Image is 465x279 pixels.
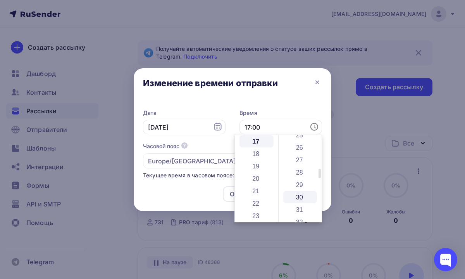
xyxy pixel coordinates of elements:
div: Отменить [230,189,261,199]
button: Часовой пояс Europe/[GEOGRAPHIC_DATA] (+03:00) [143,142,322,168]
input: 15:42 [239,120,322,135]
li: 19 [239,160,274,172]
label: Время [239,109,322,117]
div: Часовой пояс [143,142,179,150]
li: 23 [239,210,274,222]
li: 30 [283,191,317,203]
li: 27 [283,154,317,166]
li: 26 [283,141,317,154]
li: 18 [239,147,274,160]
li: 21 [239,185,274,197]
input: 09.09.2025 [143,120,226,135]
li: 20 [239,172,274,185]
li: 32 [283,216,317,228]
li: 29 [283,178,317,191]
div: Текущее время в часовом поясе: 15:42:23 [143,172,322,179]
div: Изменение времени отправки [143,78,278,88]
li: 17 [239,135,274,147]
li: 25 [283,129,317,141]
li: 28 [283,166,317,178]
li: 22 [239,197,274,210]
li: 31 [283,203,317,216]
div: Europe/[GEOGRAPHIC_DATA] (+03:00) [148,156,263,166]
label: Дата [143,109,226,117]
